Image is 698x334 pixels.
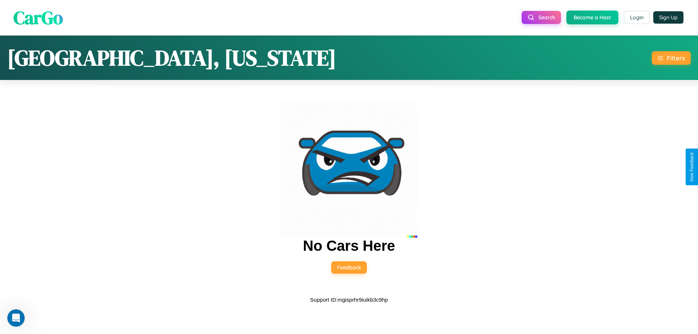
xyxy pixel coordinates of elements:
span: CarGo [13,5,63,30]
div: Give Feedback [689,152,694,182]
button: Filters [652,51,691,65]
iframe: Intercom live chat [7,309,25,327]
button: Become a Host [566,11,618,24]
button: Feedback [331,261,367,274]
h2: No Cars Here [303,238,395,254]
span: Search [538,14,555,21]
button: Search [522,11,561,24]
div: Filters [667,54,685,62]
p: Support ID: mgisprhr9iuikb3c9hp [310,295,388,305]
button: Sign Up [653,11,683,24]
h1: [GEOGRAPHIC_DATA], [US_STATE] [7,43,336,73]
img: car [281,101,417,238]
button: Login [624,11,650,24]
